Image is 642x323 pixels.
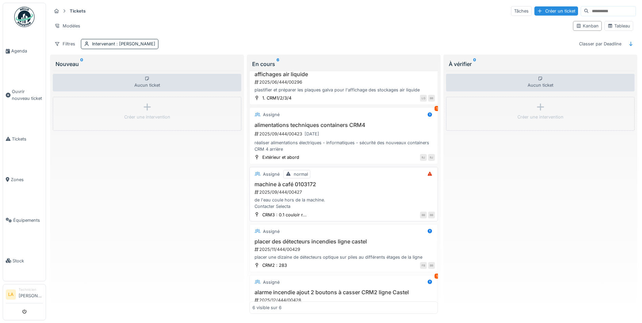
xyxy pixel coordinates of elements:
span: Stock [13,258,43,264]
div: 2025/09/444/00423 [254,130,435,138]
img: Badge_color-CXgf-gQk.svg [14,7,35,27]
div: À vérifier [449,60,632,68]
div: Technicien [19,287,43,292]
div: CRM2 : 283 [262,262,287,268]
div: 6 visible sur 6 [252,304,282,311]
div: 2025/09/444/00427 [254,189,435,195]
div: En cours [252,60,435,68]
h3: affichages air liquide [252,71,435,78]
a: Ouvrir nouveau ticket [3,71,46,119]
div: 1 [435,274,439,279]
div: normal [294,171,308,177]
div: Aucun ticket [53,74,241,91]
span: Agenda [11,48,43,54]
span: Zones [11,176,43,183]
div: BB [428,262,435,269]
div: plastifier et préparer les plaques galva pour l'affichage des stockages air liquide [252,87,435,93]
h3: machine à café 0103172 [252,181,435,188]
div: Kanban [576,23,599,29]
li: [PERSON_NAME] [19,287,43,302]
span: Tickets [12,136,43,142]
div: Assigné [263,228,280,235]
div: BB [428,95,435,102]
div: RJ [428,154,435,161]
span: Ouvrir nouveau ticket [12,88,43,101]
div: Modèles [51,21,83,31]
sup: 0 [80,60,83,68]
a: Équipements [3,200,46,240]
div: Intervenant [92,41,155,47]
div: Assigné [263,279,280,285]
h3: alarme incendie ajout 2 boutons à casser CRM2 ligne Castel [252,289,435,296]
h3: placer des détecteurs incendies ligne castel [252,238,435,245]
h3: alimentations techniques containers CRM4 [252,122,435,128]
li: LA [6,289,16,300]
div: RJ [420,154,427,161]
a: LA Technicien[PERSON_NAME] [6,287,43,303]
div: Assigné [263,111,280,118]
div: Tâches [511,6,532,16]
a: Zones [3,159,46,200]
div: FB [420,262,427,269]
div: Classer par Deadline [576,39,624,49]
div: CRM3 : 0.1 couloir r... [262,212,307,218]
div: Filtres [51,39,78,49]
div: Assigné [263,171,280,177]
div: Aucun ticket [446,74,635,91]
span: : [PERSON_NAME] [115,41,155,46]
span: Équipements [13,217,43,223]
div: Créer une intervention [124,114,170,120]
div: BB [428,212,435,218]
div: réaliser alimentations électriques - informatiques - sécurité des nouveaux containers CRM 4 arrière [252,139,435,152]
div: Créer un ticket [534,6,578,16]
div: de l'eau coule hors de la machine. Contacter Selecta [252,197,435,210]
div: Nouveau [56,60,239,68]
a: Stock [3,240,46,281]
div: Extérieur et abord [262,154,299,160]
sup: 0 [473,60,476,68]
sup: 6 [276,60,279,68]
a: Tickets [3,119,46,159]
div: 1. CRM1/2/3/4 [262,95,291,101]
div: 2025/06/444/00296 [254,79,435,85]
div: Tableau [607,23,630,29]
a: Agenda [3,31,46,71]
div: placer une dizaine de détecteurs optique sur piles au différents étages de la ligne [252,254,435,260]
div: Créer une intervention [517,114,563,120]
div: 2025/12/444/00428 [254,297,435,303]
div: LG [420,95,427,102]
div: 2025/11/444/00429 [254,246,435,253]
strong: Tickets [67,8,88,14]
div: 1 [435,106,439,111]
div: BB [420,212,427,218]
div: [DATE] [305,131,319,137]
